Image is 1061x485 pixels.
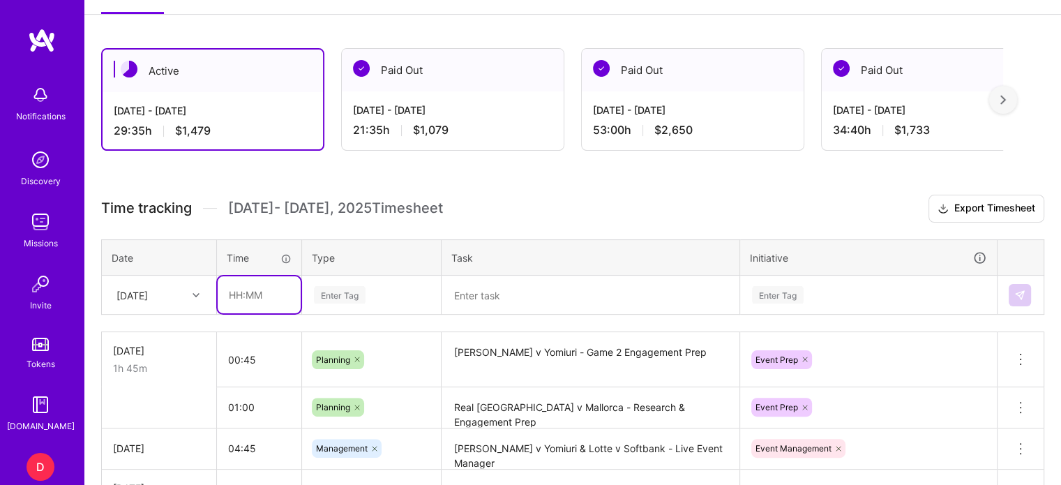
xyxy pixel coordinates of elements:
span: $1,479 [175,124,211,138]
span: $2,650 [654,123,693,137]
th: Type [302,239,442,276]
i: icon Chevron [193,292,200,299]
button: Export Timesheet [928,195,1044,223]
div: [DOMAIN_NAME] [7,419,75,433]
span: $1,733 [894,123,930,137]
span: Event Prep [755,355,798,365]
img: teamwork [27,208,54,236]
div: D [27,453,54,481]
img: Invite [27,270,54,298]
input: HH:MM [218,276,301,313]
span: Management [316,443,368,454]
img: bell [27,81,54,109]
input: HH:MM [217,430,301,467]
div: Active [103,50,323,92]
input: HH:MM [217,389,301,426]
div: [DATE] [113,441,205,456]
div: Paid Out [582,49,804,91]
span: Planning [316,402,350,412]
textarea: [PERSON_NAME] v Yomiuri - Game 2 Engagement Prep [443,334,738,386]
img: Submit [1014,290,1025,301]
img: Paid Out [593,60,610,77]
div: 29:35 h [114,124,312,138]
div: Enter Tag [314,284,366,306]
img: Paid Out [353,60,370,77]
div: [DATE] - [DATE] [833,103,1032,117]
input: HH:MM [217,341,301,378]
div: Paid Out [822,49,1044,91]
div: Notifications [16,109,66,124]
div: [DATE] - [DATE] [353,103,552,117]
img: Active [121,61,137,77]
img: guide book [27,391,54,419]
div: Initiative [750,250,987,266]
div: Paid Out [342,49,564,91]
div: [DATE] - [DATE] [114,103,312,118]
a: D [23,453,58,481]
img: discovery [27,146,54,174]
span: Event Prep [755,402,798,412]
span: Time tracking [101,200,192,217]
div: [DATE] [113,343,205,358]
span: Event Management [755,443,832,454]
div: 34:40 h [833,123,1032,137]
th: Date [102,239,217,276]
img: Paid Out [833,60,850,77]
div: Missions [24,236,58,251]
img: tokens [32,338,49,351]
textarea: Real [GEOGRAPHIC_DATA] v Mallorca - Research & Engagement Prep [443,389,738,427]
textarea: [PERSON_NAME] v Yomiuri & Lotte v Softbank - Live Event Manager [443,430,738,468]
div: Invite [30,298,52,313]
span: Planning [316,355,350,365]
th: Task [442,239,740,276]
div: 1h 45m [113,361,205,375]
span: [DATE] - [DATE] , 2025 Timesheet [228,200,443,217]
div: [DATE] - [DATE] [593,103,792,117]
div: Tokens [27,357,55,371]
div: [DATE] [116,288,148,302]
img: right [1000,95,1006,105]
div: 53:00 h [593,123,792,137]
div: Enter Tag [752,284,804,306]
div: 21:35 h [353,123,552,137]
div: Discovery [21,174,61,188]
div: Time [227,251,292,265]
i: icon Download [938,202,949,216]
span: $1,079 [413,123,449,137]
img: logo [28,28,56,53]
